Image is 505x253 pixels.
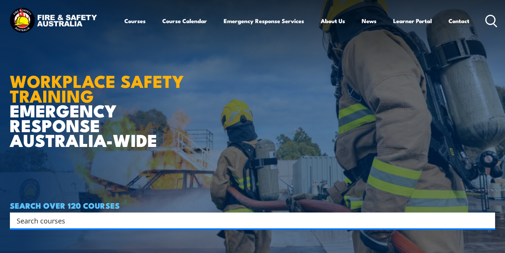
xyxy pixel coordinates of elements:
[10,67,184,108] strong: WORKPLACE SAFETY TRAINING
[393,12,432,30] a: Learner Portal
[224,12,304,30] a: Emergency Response Services
[162,12,207,30] a: Course Calendar
[362,12,376,30] a: News
[449,12,469,30] a: Contact
[17,215,478,226] input: Search input
[18,215,480,226] form: Search form
[10,201,495,209] h4: SEARCH OVER 120 COURSES
[321,12,345,30] a: About Us
[124,12,146,30] a: Courses
[10,54,195,147] h1: EMERGENCY RESPONSE AUSTRALIA-WIDE
[482,215,492,226] button: Search magnifier button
